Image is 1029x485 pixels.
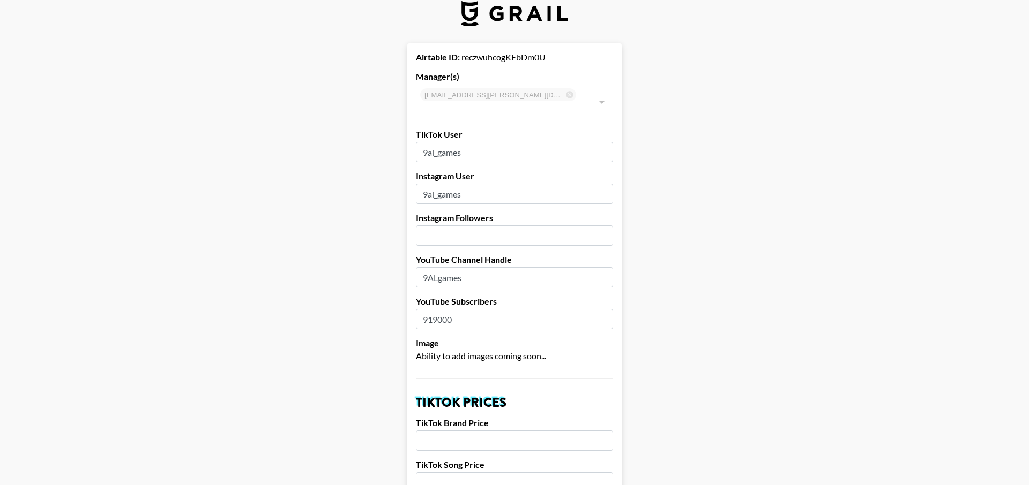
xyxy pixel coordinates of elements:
label: TikTok User [416,129,613,140]
strong: Airtable ID: [416,52,460,62]
span: Ability to add images coming soon... [416,351,546,361]
img: Grail Talent Logo [461,1,568,26]
label: Manager(s) [416,71,613,82]
label: Instagram User [416,171,613,181]
label: TikTok Brand Price [416,418,613,428]
label: YouTube Subscribers [416,296,613,307]
h2: TikTok Prices [416,396,613,409]
label: YouTube Channel Handle [416,254,613,265]
label: Image [416,338,613,348]
label: TikTok Song Price [416,459,613,470]
label: Instagram Followers [416,213,613,223]
div: reczwuhcogKEbDm0U [416,52,613,63]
